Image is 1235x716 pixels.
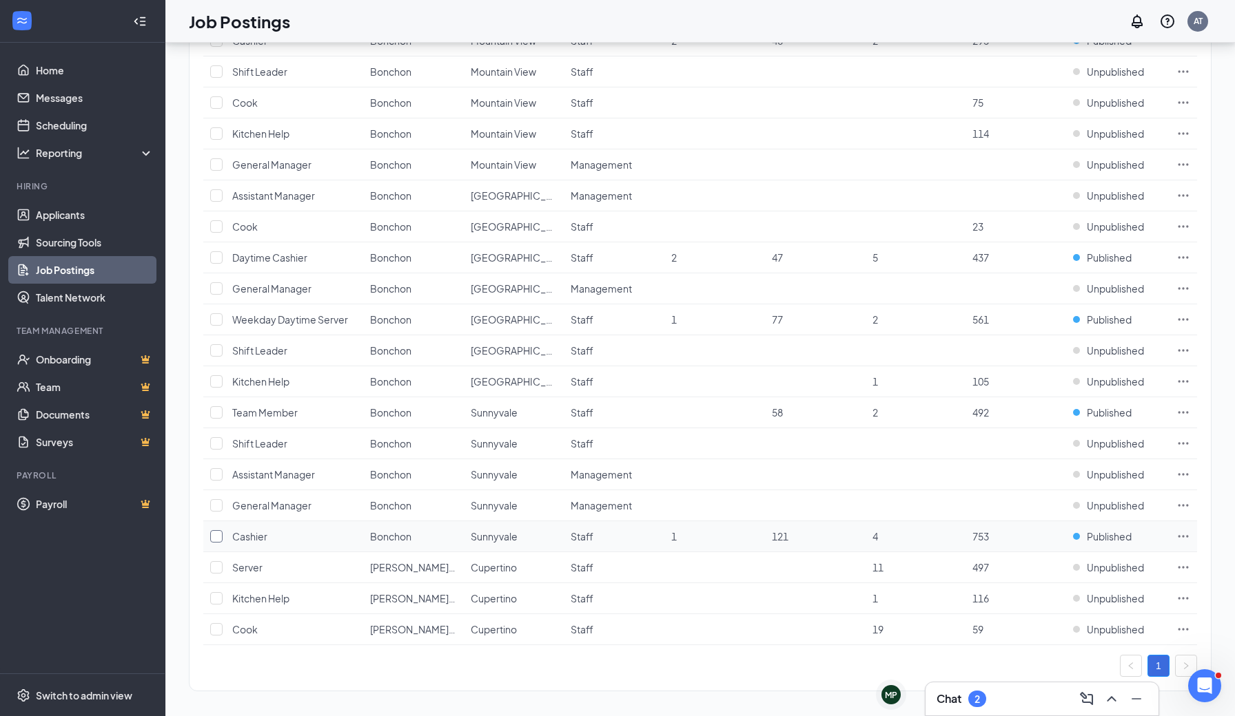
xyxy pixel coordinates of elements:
svg: Ellipses [1176,313,1190,326]
div: Hiring [17,180,151,192]
span: Bonchon [370,499,411,512]
svg: Ellipses [1176,529,1190,543]
td: Management [564,459,664,490]
svg: WorkstreamLogo [15,14,29,28]
td: South San Francisco [464,180,564,211]
td: Staff [564,56,664,87]
td: Management [564,180,664,211]
td: Staff [564,521,664,552]
td: Mountain View [464,87,564,118]
td: Mountain View [464,118,564,149]
span: Management [571,499,632,512]
svg: Ellipses [1176,127,1190,140]
td: South San Francisco [464,211,564,242]
button: left [1120,655,1142,677]
span: Cupertino [471,623,517,635]
svg: Ellipses [1176,406,1190,419]
span: Cashier [232,530,267,543]
a: Applicants [36,201,154,229]
button: ChevronUp [1101,688,1123,710]
span: 2 [872,406,878,419]
td: Sunnyvale [464,428,564,459]
td: Bonchon [363,211,464,242]
span: left [1127,662,1135,670]
span: General Manager [232,499,312,512]
svg: Ellipses [1176,622,1190,636]
div: Switch to admin view [36,688,132,702]
span: 114 [972,127,989,140]
span: Staff [571,561,593,573]
td: Bonchon [363,87,464,118]
td: Bonchon [363,180,464,211]
span: Staff [571,623,593,635]
svg: Ellipses [1176,436,1190,450]
span: Staff [571,437,593,450]
span: 492 [972,406,989,419]
span: [GEOGRAPHIC_DATA] [471,220,571,233]
svg: Ellipses [1176,591,1190,605]
td: South San Francisco [464,242,564,273]
span: Sunnyvale [471,437,518,450]
span: Bonchon [370,313,411,326]
svg: Ellipses [1176,498,1190,512]
span: 116 [972,592,989,604]
span: [PERSON_NAME] Hyuga - Cupertino [370,623,533,635]
svg: Minimize [1128,691,1145,707]
td: South San Francisco [464,304,564,335]
div: Reporting [36,146,154,160]
span: Cupertino [471,592,517,604]
span: Unpublished [1087,65,1144,78]
svg: Settings [17,688,30,702]
span: Sunnyvale [471,530,518,543]
svg: Notifications [1129,13,1145,30]
svg: ChevronUp [1103,691,1120,707]
iframe: Intercom live chat [1188,669,1221,702]
td: South San Francisco [464,273,564,304]
svg: Ellipses [1176,375,1190,388]
button: Minimize [1125,688,1147,710]
span: Sunnyvale [471,406,518,419]
svg: Ellipses [1176,96,1190,109]
span: 1 [872,375,878,388]
td: Bonchon [363,521,464,552]
td: Staff [564,118,664,149]
td: Cupertino [464,583,564,614]
a: PayrollCrown [36,490,154,518]
span: Unpublished [1087,560,1144,574]
td: Bonchon [363,242,464,273]
span: Unpublished [1087,467,1144,481]
span: Bonchon [370,530,411,543]
span: Assistant Manager [232,189,315,202]
td: Staff [564,242,664,273]
td: Staff [564,552,664,583]
span: 19 [872,623,884,635]
svg: Ellipses [1176,467,1190,481]
td: Sunnyvale [464,397,564,428]
span: [GEOGRAPHIC_DATA] [471,344,571,357]
button: ComposeMessage [1076,688,1098,710]
td: Curry Hyuga - Cupertino [363,614,464,645]
svg: Ellipses [1176,158,1190,171]
svg: Ellipses [1176,344,1190,357]
span: 5 [872,251,878,264]
span: Unpublished [1087,282,1144,295]
span: Cook [232,220,258,233]
td: Curry Hyuga - Cupertino [363,552,464,583]
a: DocumentsCrown [36,401,154,428]
span: Bonchon [370,437,411,450]
td: Mountain View [464,56,564,87]
span: Cook [232,623,258,635]
span: Cupertino [471,561,517,573]
span: Unpublished [1087,498,1144,512]
span: Unpublished [1087,220,1144,233]
span: Mountain View [471,96,536,109]
span: Published [1087,313,1132,326]
td: Bonchon [363,118,464,149]
td: Management [564,273,664,304]
td: Mountain View [464,149,564,180]
td: Staff [564,304,664,335]
td: Bonchon [363,366,464,397]
span: Staff [571,313,593,326]
div: MP [885,689,897,701]
span: Staff [571,127,593,140]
